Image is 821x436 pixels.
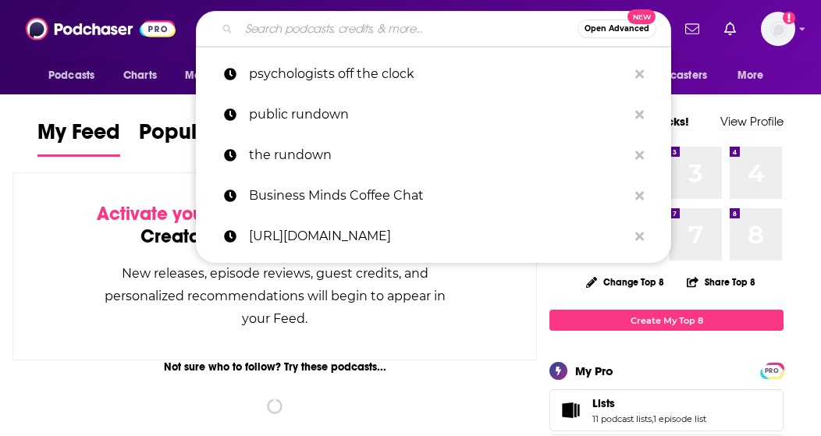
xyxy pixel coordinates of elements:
a: My Feed [37,119,120,157]
span: Lists [549,389,784,431]
p: https://podcasts.apple.com/us/podcast/business-minds-coffee-chat/id1539014324 [249,216,627,257]
span: Monitoring [185,65,240,87]
p: public rundown [249,94,627,135]
span: Open Advanced [585,25,649,33]
a: Charts [113,61,166,90]
button: Open AdvancedNew [578,19,656,38]
span: , [652,413,653,424]
a: Show notifications dropdown [679,16,705,42]
span: Logged in as CaveHenricks [761,12,795,46]
span: Podcasts [48,65,94,87]
span: PRO [762,365,781,377]
button: open menu [622,61,730,90]
a: Lists [555,399,586,421]
svg: Add a profile image [783,12,795,24]
span: Popular Feed [139,119,272,154]
div: Search podcasts, credits, & more... [196,11,671,47]
a: Popular Feed [139,119,272,157]
div: by following Podcasts, Creators, Lists, and other Users! [91,203,458,248]
a: the rundown [196,135,671,175]
img: User Profile [761,12,795,46]
input: Search podcasts, credits, & more... [239,16,578,41]
button: open menu [727,61,784,90]
span: Activate your Feed [97,202,257,225]
a: 11 podcast lists [592,413,652,424]
button: Change Top 8 [577,272,674,292]
a: Lists [592,396,706,410]
a: 1 episode list [653,413,706,424]
a: Business Minds Coffee Chat [196,175,671,216]
a: Create My Top 8 [549,310,784,331]
span: New [627,9,656,24]
span: My Feed [37,119,120,154]
span: Lists [592,396,615,410]
a: [URL][DOMAIN_NAME] [196,216,671,257]
button: Show profile menu [761,12,795,46]
span: Charts [123,65,157,87]
a: public rundown [196,94,671,135]
p: psychologists off the clock [249,54,627,94]
button: Share Top 8 [686,267,756,297]
img: Podchaser - Follow, Share and Rate Podcasts [26,14,176,44]
a: View Profile [720,114,784,129]
div: Not sure who to follow? Try these podcasts... [12,360,537,374]
div: My Pro [575,363,613,378]
a: psychologists off the clock [196,54,671,94]
a: Show notifications dropdown [718,16,742,42]
div: New releases, episode reviews, guest credits, and personalized recommendations will begin to appe... [91,262,458,330]
p: Business Minds Coffee Chat [249,175,627,216]
span: More [737,65,764,87]
a: PRO [762,364,781,376]
button: open menu [174,61,261,90]
button: open menu [37,61,115,90]
p: the rundown [249,135,627,175]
